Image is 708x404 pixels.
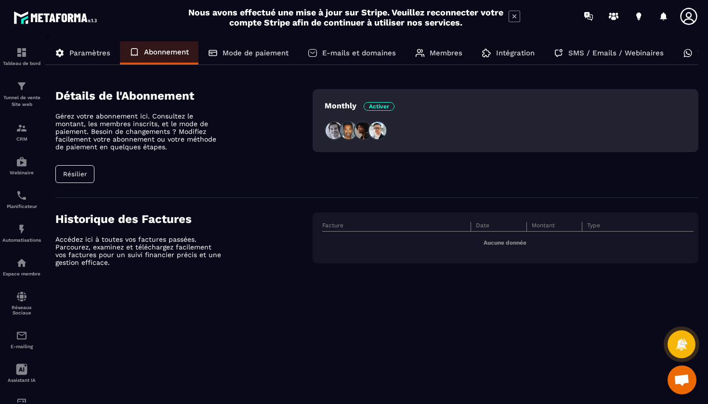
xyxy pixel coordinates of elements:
img: email [16,330,27,341]
a: automationsautomationsAutomatisations [2,216,41,250]
th: Type [582,222,694,232]
p: Planificateur [2,204,41,209]
p: Assistant IA [2,378,41,383]
p: Accédez ici à toutes vos factures passées. Parcourez, examinez et téléchargez facilement vos fact... [55,235,224,266]
img: formation [16,47,27,58]
a: emailemailE-mailing [2,323,41,356]
a: automationsautomationsWebinaire [2,149,41,182]
img: people1 [325,121,344,140]
p: Mode de paiement [223,49,288,57]
p: Tunnel de vente Site web [2,94,41,108]
img: people3 [354,121,373,140]
img: social-network [16,291,27,302]
img: automations [16,156,27,168]
p: E-mailing [2,344,41,349]
p: Monthly [325,101,394,110]
p: Intégration [496,49,535,57]
img: automations [16,257,27,269]
p: Réseaux Sociaux [2,305,41,315]
p: Abonnement [144,48,189,56]
th: Montant [526,222,582,232]
a: formationformationCRM [2,115,41,149]
td: Aucune donnée [322,232,694,254]
img: formation [16,80,27,92]
p: Webinaire [2,170,41,175]
img: logo [13,9,100,26]
a: Assistant IA [2,356,41,390]
p: Automatisations [2,237,41,243]
img: formation [16,122,27,134]
th: Facture [322,222,471,232]
a: formationformationTableau de bord [2,39,41,73]
div: Ouvrir le chat [668,365,696,394]
h2: Nous avons effectué une mise à jour sur Stripe. Veuillez reconnecter votre compte Stripe afin de ... [188,7,504,27]
th: Date [471,222,526,232]
button: Résilier [55,165,94,183]
a: social-networksocial-networkRéseaux Sociaux [2,284,41,323]
img: automations [16,223,27,235]
p: Gérez votre abonnement ici. Consultez le montant, les membres inscrits, et le mode de paiement. B... [55,112,224,151]
a: schedulerschedulerPlanificateur [2,182,41,216]
p: CRM [2,136,41,142]
img: people4 [368,121,387,140]
p: E-mails et domaines [322,49,396,57]
h4: Détails de l'Abonnement [55,89,313,103]
p: Espace membre [2,271,41,276]
img: scheduler [16,190,27,201]
a: formationformationTunnel de vente Site web [2,73,41,115]
h4: Historique des Factures [55,212,313,226]
p: SMS / Emails / Webinaires [568,49,664,57]
p: Membres [430,49,462,57]
img: people2 [339,121,358,140]
span: Activer [364,102,394,111]
p: Paramètres [69,49,110,57]
p: Tableau de bord [2,61,41,66]
a: automationsautomationsEspace membre [2,250,41,284]
div: > [45,32,698,295]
